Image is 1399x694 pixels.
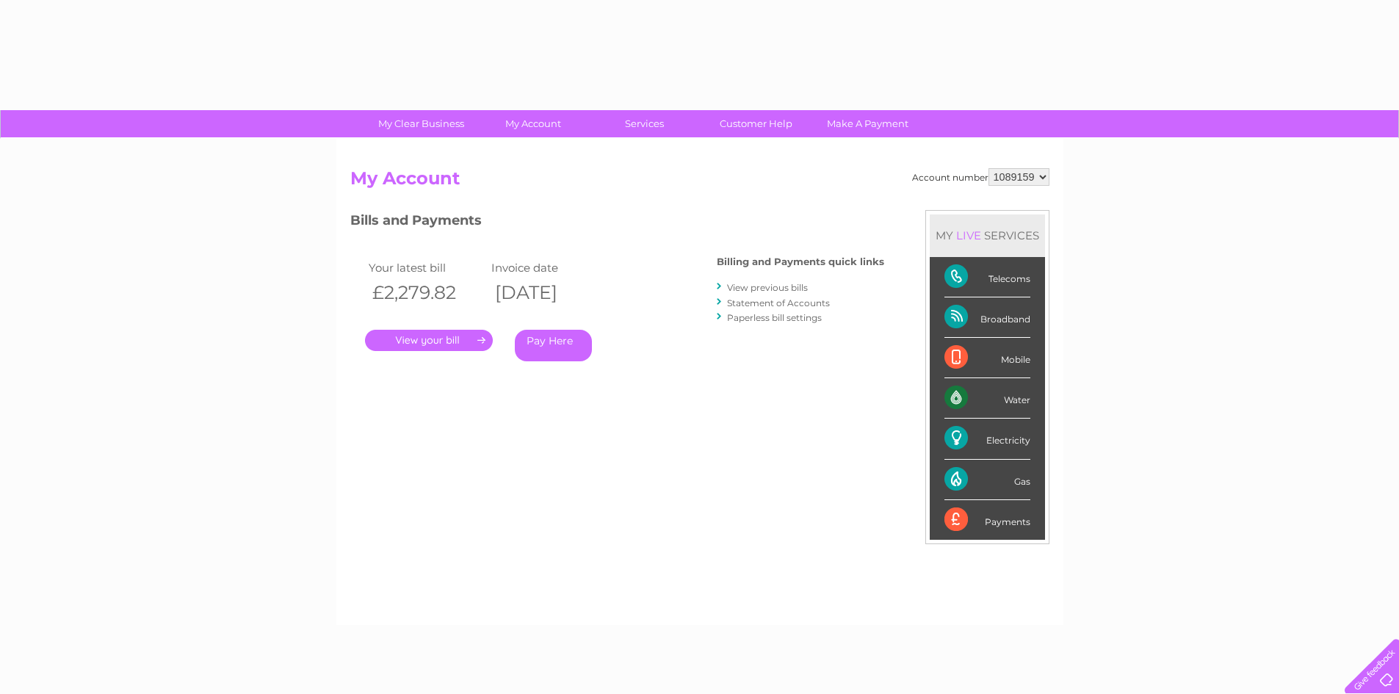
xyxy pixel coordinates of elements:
div: LIVE [953,228,984,242]
h4: Billing and Payments quick links [717,256,884,267]
td: Your latest bill [365,258,488,278]
a: Customer Help [695,110,817,137]
a: Services [584,110,705,137]
div: Account number [912,168,1049,186]
div: Electricity [944,419,1030,459]
a: My Clear Business [361,110,482,137]
a: . [365,330,493,351]
th: [DATE] [488,278,611,308]
div: MY SERVICES [930,214,1045,256]
a: Paperless bill settings [727,312,822,323]
a: View previous bills [727,282,808,293]
th: £2,279.82 [365,278,488,308]
div: Payments [944,500,1030,540]
a: My Account [472,110,593,137]
h3: Bills and Payments [350,210,884,236]
div: Mobile [944,338,1030,378]
td: Invoice date [488,258,611,278]
div: Telecoms [944,257,1030,297]
div: Gas [944,460,1030,500]
a: Statement of Accounts [727,297,830,308]
a: Pay Here [515,330,592,361]
div: Water [944,378,1030,419]
a: Make A Payment [807,110,928,137]
div: Broadband [944,297,1030,338]
h2: My Account [350,168,1049,196]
